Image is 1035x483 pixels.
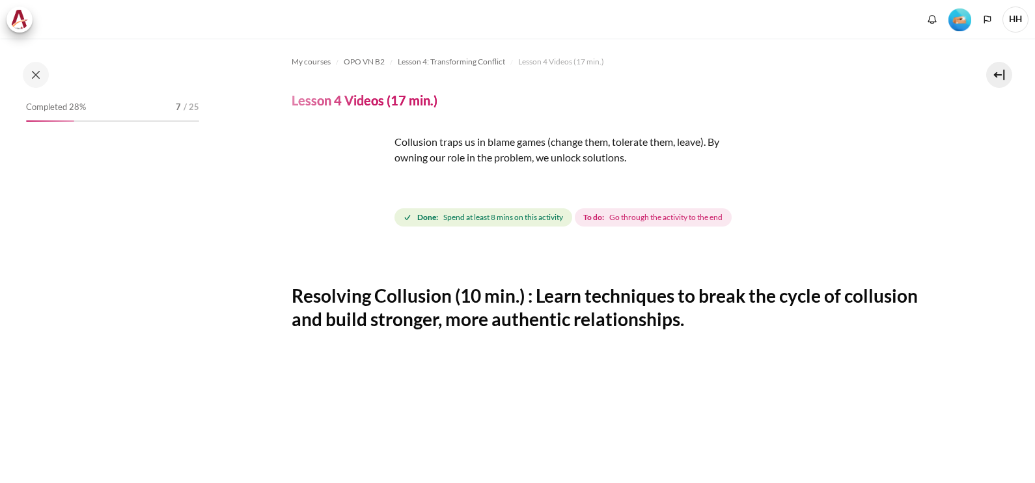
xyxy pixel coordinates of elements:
[948,7,971,31] div: Level #2
[398,56,505,68] span: Lesson 4: Transforming Conflict
[292,56,331,68] span: My courses
[26,101,86,114] span: Completed 28%
[292,92,437,109] h4: Lesson 4 Videos (17 min.)
[46,7,98,33] a: My courses
[394,206,734,229] div: Completion requirements for Lesson 4 Videos (17 min.)
[101,7,186,33] a: Reports & Analytics
[398,54,505,70] a: Lesson 4: Transforming Conflict
[292,54,331,70] a: My courses
[292,284,943,331] h2: Resolving Collusion (10 min.) : Learn techniques to break the cycle of collusion and build strong...
[7,7,39,33] a: Architeck Architeck
[292,134,747,165] p: Collusion traps us in blame games (change them, tolerate them, leave). By owning our role in the ...
[176,101,181,114] span: 7
[292,134,389,232] img: rer
[922,10,942,29] div: Show notification window with no new notifications
[518,56,604,68] span: Lesson 4 Videos (17 min.)
[10,10,29,29] img: Architeck
[184,101,199,114] span: / 25
[443,212,563,223] span: Spend at least 8 mins on this activity
[292,51,943,72] nav: Navigation bar
[344,56,385,68] span: OPO VN B2
[344,54,385,70] a: OPO VN B2
[1002,7,1028,33] span: HH
[1002,7,1028,33] a: User menu
[518,54,604,70] a: Lesson 4 Videos (17 min.)
[978,10,997,29] button: Languages
[948,8,971,31] img: Level #2
[609,212,723,223] span: Go through the activity to the end
[583,212,604,223] strong: To do:
[417,212,438,223] strong: Done:
[26,120,74,122] div: 28%
[943,7,976,31] a: Level #2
